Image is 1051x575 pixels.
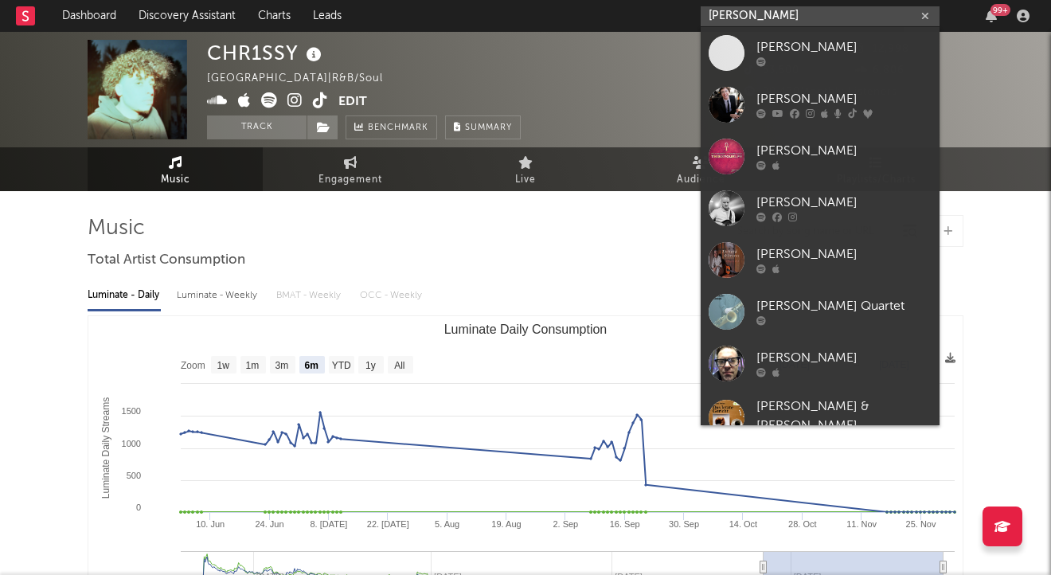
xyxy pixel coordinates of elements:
text: 24. Jun [255,519,283,529]
text: 2. Sep [553,519,578,529]
a: Music [88,147,263,191]
div: [PERSON_NAME] [756,90,932,109]
text: Luminate Daily Streams [100,397,111,499]
div: [PERSON_NAME] [756,245,932,264]
span: Summary [465,123,512,132]
input: Search for artists [701,6,940,26]
text: 10. Jun [196,519,225,529]
text: 5. Aug [435,519,459,529]
text: 1000 [122,439,141,448]
text: 16. Sep [610,519,640,529]
text: YTD [332,360,351,371]
div: CHR1SSY [207,40,326,66]
text: 1y [365,360,376,371]
a: [PERSON_NAME] & [PERSON_NAME] [701,389,940,453]
text: 0 [136,503,141,512]
button: Track [207,115,307,139]
span: Benchmark [368,119,428,138]
text: 19. Aug [491,519,521,529]
button: Summary [445,115,521,139]
text: 14. Oct [729,519,757,529]
text: Luminate Daily Consumption [444,323,608,336]
text: 500 [127,471,141,480]
div: 99 + [990,4,1010,16]
a: [PERSON_NAME] [701,182,940,234]
a: Live [438,147,613,191]
a: [PERSON_NAME] [701,234,940,286]
a: [PERSON_NAME] [701,338,940,389]
a: [PERSON_NAME] [701,27,940,79]
span: Audience [677,170,725,190]
div: [PERSON_NAME] & [PERSON_NAME] [756,397,932,436]
button: 99+ [986,10,997,22]
text: 8. [DATE] [310,519,347,529]
a: [PERSON_NAME] [701,79,940,131]
span: Music [161,170,190,190]
text: 30. Sep [669,519,699,529]
button: Edit [338,92,367,112]
div: [PERSON_NAME] [756,349,932,368]
div: [PERSON_NAME] Quartet [756,297,932,316]
text: 6m [305,360,318,371]
span: Live [515,170,536,190]
div: [PERSON_NAME] [756,142,932,161]
text: 3m [275,360,289,371]
span: Total Artist Consumption [88,251,245,270]
text: 1w [217,360,229,371]
text: 11. Nov [846,519,877,529]
text: 25. Nov [906,519,936,529]
div: [GEOGRAPHIC_DATA] | R&B/Soul [207,69,401,88]
a: Engagement [263,147,438,191]
text: 22. [DATE] [367,519,409,529]
text: 28. Oct [788,519,816,529]
a: Audience [613,147,788,191]
a: [PERSON_NAME] Quartet [701,286,940,338]
text: 1m [246,360,260,371]
a: Benchmark [346,115,437,139]
span: Engagement [318,170,382,190]
div: [PERSON_NAME] [756,194,932,213]
text: All [394,360,404,371]
div: Luminate - Weekly [177,282,260,309]
div: [PERSON_NAME] [756,38,932,57]
text: Zoom [181,360,205,371]
div: Luminate - Daily [88,282,161,309]
text: 1500 [122,406,141,416]
a: [PERSON_NAME] [701,131,940,182]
